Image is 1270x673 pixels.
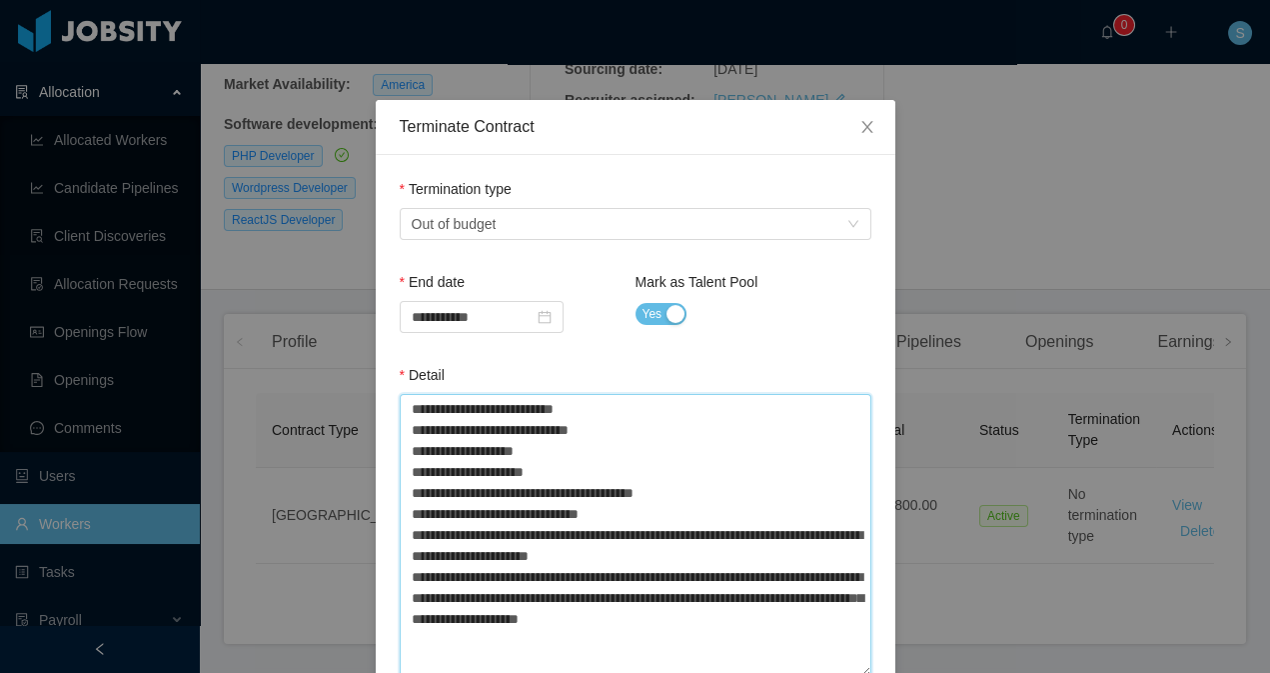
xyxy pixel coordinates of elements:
[538,310,552,324] i: icon: calendar
[642,304,662,324] span: Yes
[400,274,466,290] label: End date
[847,218,859,232] i: icon: down
[859,119,875,135] i: icon: close
[839,100,895,156] button: Close
[635,303,687,325] button: Mark as Talent Pool
[635,274,758,290] label: Mark as Talent Pool
[400,116,871,138] div: Terminate Contract
[400,367,445,383] label: Detail
[412,209,497,239] span: Out of budget
[400,181,512,197] label: Termination type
